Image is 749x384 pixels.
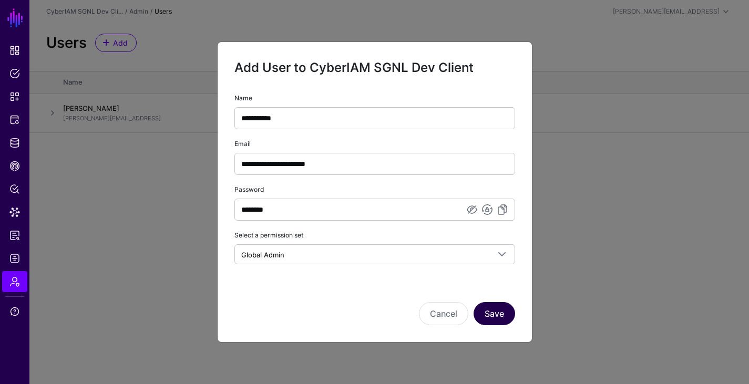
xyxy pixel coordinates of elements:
[234,139,251,149] label: Email
[474,302,515,325] button: Save
[234,59,515,77] h2: Add User to CyberIAM SGNL Dev Client
[234,185,264,194] label: Password
[241,251,284,259] span: Global Admin
[234,94,252,103] label: Name
[419,302,468,325] button: Cancel
[234,231,303,240] label: Select a permission set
